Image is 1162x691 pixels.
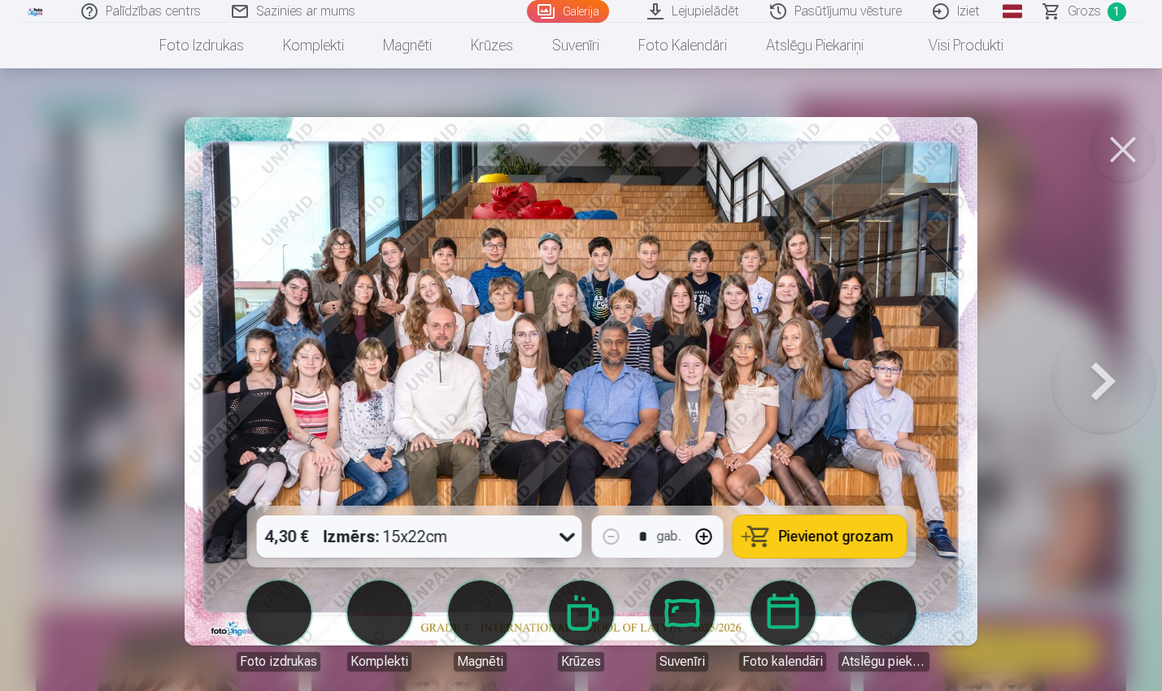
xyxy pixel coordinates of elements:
[883,23,1023,68] a: Visi produkti
[536,580,627,671] a: Krūzes
[533,23,619,68] a: Suvenīri
[323,525,379,548] strong: Izmērs :
[323,515,447,558] div: 15x22cm
[263,23,363,68] a: Komplekti
[454,652,507,671] div: Magnēti
[233,580,324,671] a: Foto izdrukas
[656,652,708,671] div: Suvenīri
[778,529,893,544] span: Pievienot grozam
[237,652,320,671] div: Foto izdrukas
[140,23,263,68] a: Foto izdrukas
[1108,2,1126,21] span: 1
[451,23,533,68] a: Krūzes
[838,652,929,671] div: Atslēgu piekariņi
[558,652,604,671] div: Krūzes
[619,23,746,68] a: Foto kalendāri
[733,515,906,558] button: Pievienot grozam
[738,580,829,671] a: Foto kalendāri
[739,652,826,671] div: Foto kalendāri
[838,580,929,671] a: Atslēgu piekariņi
[746,23,883,68] a: Atslēgu piekariņi
[435,580,526,671] a: Magnēti
[656,527,681,546] div: gab.
[1068,2,1101,21] span: Grozs
[637,580,728,671] a: Suvenīri
[334,580,425,671] a: Komplekti
[363,23,451,68] a: Magnēti
[256,515,316,558] div: 4,30 €
[347,652,411,671] div: Komplekti
[27,7,45,16] img: /fa1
